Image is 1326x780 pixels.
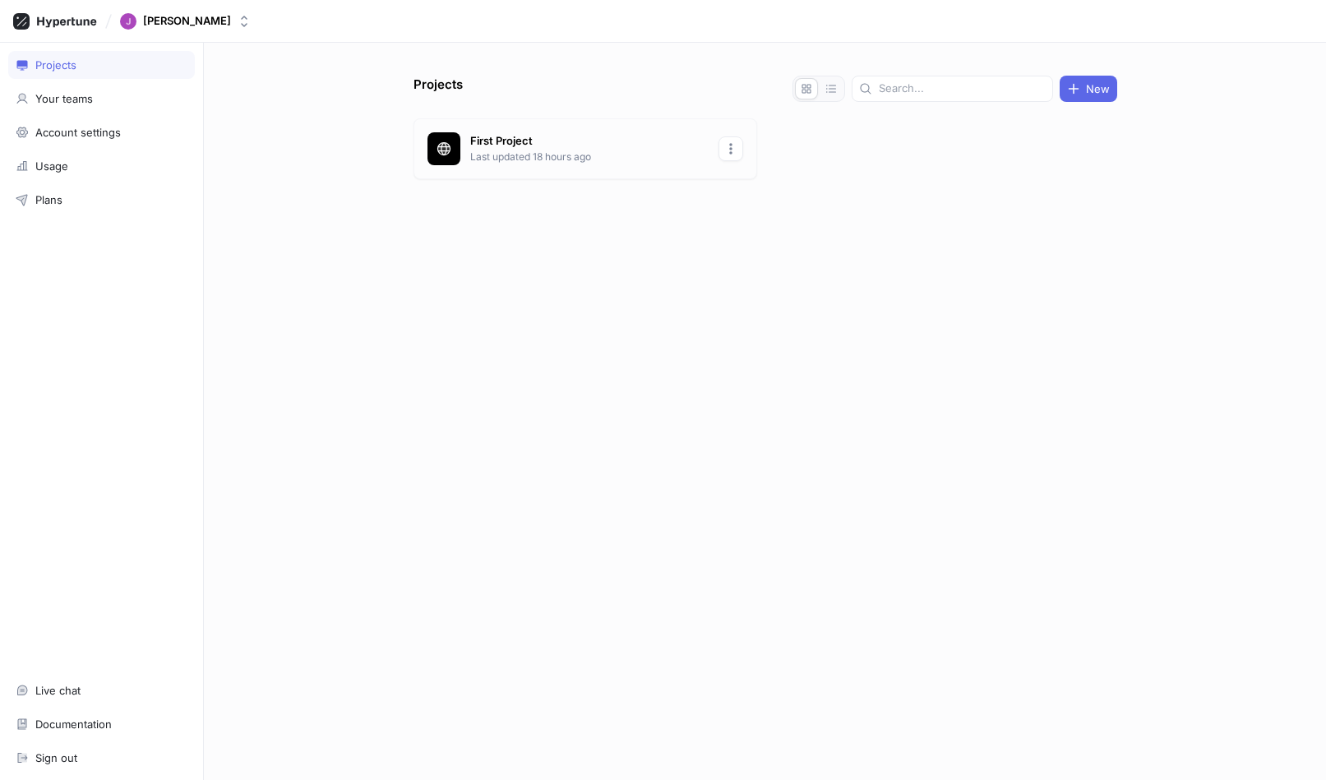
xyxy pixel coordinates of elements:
[143,14,231,28] div: [PERSON_NAME]
[35,684,81,697] div: Live chat
[113,7,257,36] button: User[PERSON_NAME]
[35,193,62,206] div: Plans
[414,76,463,102] p: Projects
[470,133,709,150] p: First Project
[35,751,77,764] div: Sign out
[35,159,68,173] div: Usage
[470,150,709,164] p: Last updated 18 hours ago
[120,13,136,30] img: User
[8,51,195,79] a: Projects
[8,186,195,214] a: Plans
[1060,76,1117,102] button: New
[35,92,93,105] div: Your teams
[35,58,76,72] div: Projects
[8,710,195,738] a: Documentation
[8,152,195,180] a: Usage
[879,81,1046,97] input: Search...
[35,126,121,139] div: Account settings
[8,118,195,146] a: Account settings
[35,718,112,731] div: Documentation
[1086,84,1110,94] span: New
[8,85,195,113] a: Your teams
